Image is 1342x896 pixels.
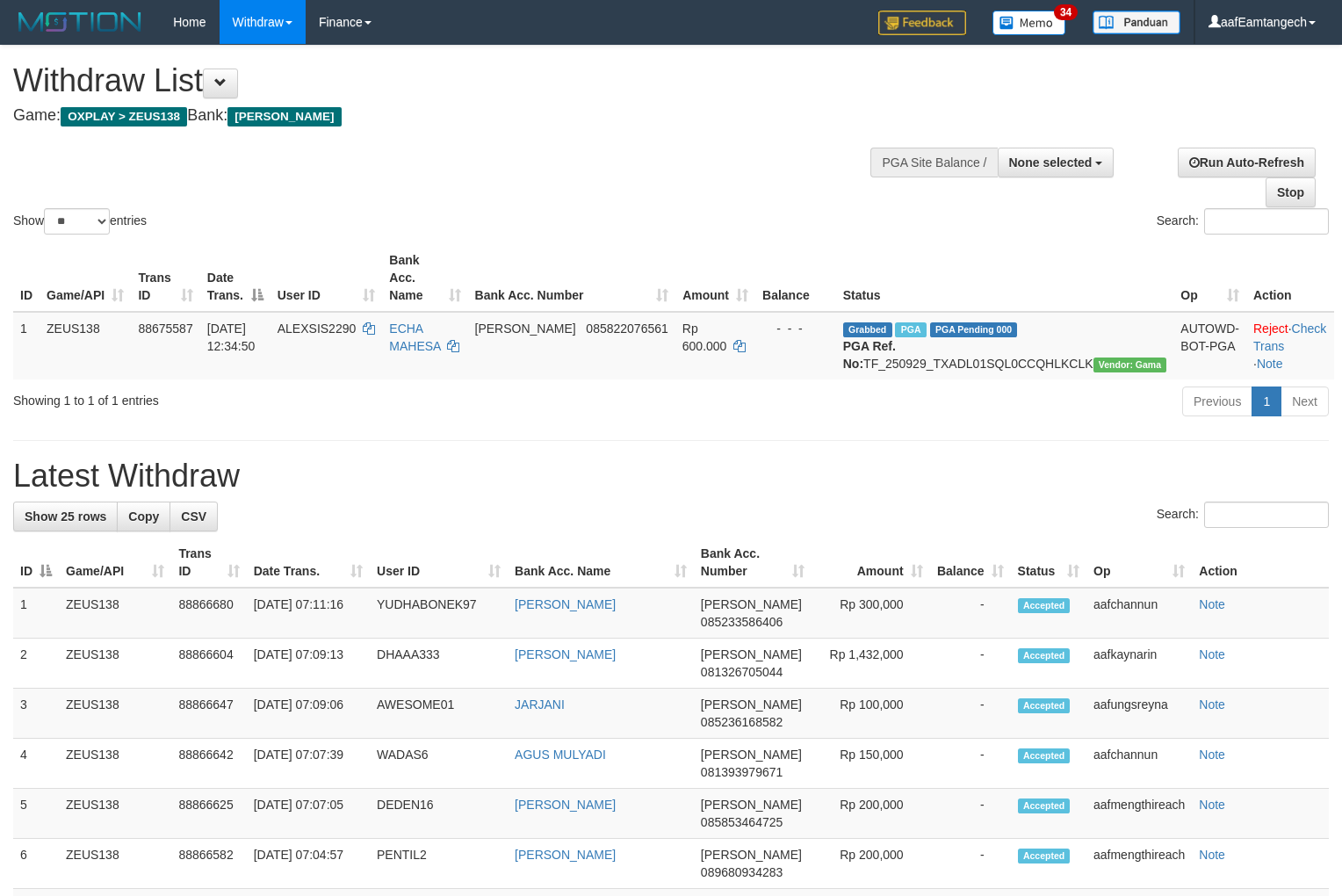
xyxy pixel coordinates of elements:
span: OXPLAY > ZEUS138 [61,107,187,126]
td: Rp 1,432,000 [812,639,930,689]
img: Feedback.jpg [878,11,966,35]
th: Trans ID: activate to sort column ascending [131,244,199,312]
h1: Latest Withdraw [13,459,1329,494]
th: Action [1246,244,1334,312]
h4: Game: Bank: [13,107,877,125]
td: 1 [13,312,40,379]
span: Copy 085233586406 to clipboard [701,615,783,629]
span: [PERSON_NAME] [475,322,576,336]
td: ZEUS138 [59,839,171,889]
td: 5 [13,789,59,839]
td: Rp 300,000 [812,588,930,639]
span: Copy [128,509,159,524]
span: Copy 089680934283 to clipboard [701,865,783,879]
td: [DATE] 07:04:57 [247,839,370,889]
td: DEDEN16 [370,789,508,839]
span: [PERSON_NAME] [701,697,802,712]
span: Copy 081326705044 to clipboard [701,665,783,679]
span: Copy 085236168582 to clipboard [701,715,783,729]
td: 88866625 [171,789,246,839]
div: Showing 1 to 1 of 1 entries [13,385,546,409]
td: 88866647 [171,689,246,739]
label: Search: [1157,208,1329,235]
th: Game/API: activate to sort column ascending [59,538,171,588]
th: Balance: activate to sort column ascending [930,538,1011,588]
td: AWESOME01 [370,689,508,739]
td: [DATE] 07:07:39 [247,739,370,789]
a: JARJANI [515,697,565,712]
th: Date Trans.: activate to sort column ascending [247,538,370,588]
th: Op: activate to sort column ascending [1086,538,1192,588]
td: aafmengthireach [1086,839,1192,889]
td: - [930,839,1011,889]
th: Bank Acc. Number: activate to sort column ascending [694,538,812,588]
a: Note [1199,697,1225,712]
span: Copy 081393979671 to clipboard [701,765,783,779]
a: Note [1199,748,1225,762]
a: ECHA MAHESA [389,322,440,353]
td: 3 [13,689,59,739]
span: Show 25 rows [25,509,106,524]
th: Action [1192,538,1329,588]
span: [PERSON_NAME] [701,848,802,862]
span: [PERSON_NAME] [701,647,802,661]
div: - - - [762,320,829,337]
td: [DATE] 07:11:16 [247,588,370,639]
td: TF_250929_TXADL01SQL0CCQHLKCLK [836,312,1174,379]
th: Game/API: activate to sort column ascending [40,244,131,312]
img: Button%20Memo.svg [992,11,1066,35]
th: Status [836,244,1174,312]
span: [PERSON_NAME] [227,107,341,126]
a: [PERSON_NAME] [515,647,616,661]
span: Accepted [1018,798,1071,813]
img: panduan.png [1093,11,1180,34]
th: Amount: activate to sort column ascending [675,244,755,312]
a: Note [1199,647,1225,661]
a: Note [1199,597,1225,611]
span: Vendor URL: https://trx31.1velocity.biz [1093,358,1167,372]
span: Marked by aafpengsreynich [895,322,926,337]
td: 88866582 [171,839,246,889]
span: Rp 600.000 [682,322,727,353]
span: Accepted [1018,849,1071,863]
span: [PERSON_NAME] [701,597,802,611]
td: Rp 150,000 [812,739,930,789]
a: Show 25 rows [13,502,118,531]
span: Copy 085853464725 to clipboard [701,815,783,829]
td: AUTOWD-BOT-PGA [1173,312,1246,379]
a: 1 [1252,387,1281,416]
span: [PERSON_NAME] [701,748,802,762]
td: aafungsreyna [1086,689,1192,739]
span: Copy 085822076561 to clipboard [586,322,667,336]
td: 88866642 [171,739,246,789]
th: Trans ID: activate to sort column ascending [171,538,246,588]
td: 6 [13,839,59,889]
a: Stop [1266,177,1316,207]
button: None selected [998,148,1115,177]
a: Copy [117,502,170,531]
div: PGA Site Balance / [870,148,997,177]
td: 2 [13,639,59,689]
td: YUDHABONEK97 [370,588,508,639]
td: Rp 200,000 [812,839,930,889]
th: Amount: activate to sort column ascending [812,538,930,588]
td: · · [1246,312,1334,379]
td: - [930,639,1011,689]
td: Rp 200,000 [812,789,930,839]
span: CSV [181,509,206,524]
span: PGA Pending [930,322,1018,337]
a: Previous [1182,387,1252,416]
a: Next [1281,387,1329,416]
b: PGA Ref. No: [843,339,896,371]
th: Date Trans.: activate to sort column descending [200,244,271,312]
input: Search: [1204,208,1329,235]
th: ID [13,244,40,312]
a: CSV [170,502,218,531]
select: Showentries [44,208,110,235]
td: 88866604 [171,639,246,689]
td: DHAAA333 [370,639,508,689]
span: [PERSON_NAME] [701,798,802,812]
td: [DATE] 07:09:13 [247,639,370,689]
th: User ID: activate to sort column ascending [271,244,383,312]
a: AGUS MULYADI [515,748,606,762]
